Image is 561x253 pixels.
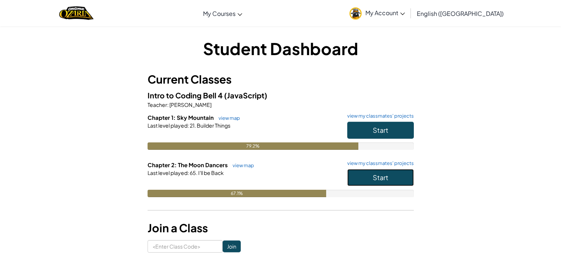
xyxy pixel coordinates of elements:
[197,169,224,176] span: I'll be Back
[187,122,189,129] span: :
[413,3,507,23] a: English ([GEOGRAPHIC_DATA])
[187,169,189,176] span: :
[365,9,405,17] span: My Account
[148,161,229,168] span: Chapter 2: The Moon Dancers
[203,10,236,17] span: My Courses
[148,91,224,100] span: Intro to Coding Bell 4
[189,169,197,176] span: 65.
[215,115,240,121] a: view map
[148,169,187,176] span: Last level played
[417,10,504,17] span: English ([GEOGRAPHIC_DATA])
[224,91,267,100] span: (JavaScript)
[148,220,414,236] h3: Join a Class
[148,240,223,253] input: <Enter Class Code>
[373,173,388,182] span: Start
[148,122,187,129] span: Last level played
[346,1,409,25] a: My Account
[59,6,94,21] a: Ozaria by CodeCombat logo
[167,101,169,108] span: :
[148,101,167,108] span: Teacher
[148,71,414,88] h3: Current Classes
[229,162,254,168] a: view map
[148,114,215,121] span: Chapter 1: Sky Mountain
[344,161,414,166] a: view my classmates' projects
[347,122,414,139] button: Start
[347,169,414,186] button: Start
[344,114,414,118] a: view my classmates' projects
[148,190,326,197] div: 67.1%
[148,142,358,150] div: 79.2%
[59,6,94,21] img: Home
[169,101,212,108] span: [PERSON_NAME]
[223,240,241,252] input: Join
[349,7,362,20] img: avatar
[189,122,196,129] span: 21.
[373,126,388,134] span: Start
[199,3,246,23] a: My Courses
[196,122,230,129] span: Builder Things
[148,37,414,60] h1: Student Dashboard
